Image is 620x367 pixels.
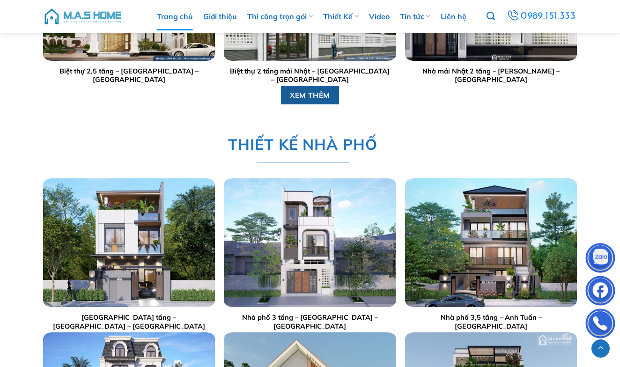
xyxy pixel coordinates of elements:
[586,311,614,339] img: Phone
[48,313,210,330] a: [GEOGRAPHIC_DATA] tầng – [GEOGRAPHIC_DATA] – [GEOGRAPHIC_DATA]
[586,245,614,273] img: Zalo
[410,313,572,330] a: Nhà phố 3,5 tầng – Anh Tuấn – [GEOGRAPHIC_DATA]
[229,313,391,330] a: Nhà phố 3 tầng – [GEOGRAPHIC_DATA] – [GEOGRAPHIC_DATA]
[591,339,610,358] a: Lên đầu trang
[203,2,237,30] a: Giới thiệu
[410,67,572,84] a: Nhà mái Nhật 2 tầng – [PERSON_NAME] – [GEOGRAPHIC_DATA]
[224,178,396,307] img: Trang chủ 81
[400,2,430,30] a: Tin tức
[405,178,577,307] img: Trang chủ 82
[43,178,215,307] img: Trang chủ 80
[247,2,313,30] a: Thi công trọn gói
[503,7,579,25] a: 0989.151.333
[48,67,210,84] a: Biệt thự 2,5 tầng – [GEOGRAPHIC_DATA] – [GEOGRAPHIC_DATA]
[441,2,466,30] a: Liên hệ
[43,2,123,30] img: M.A.S HOME – Tổng Thầu Thiết Kế Và Xây Nhà Trọn Gói
[290,89,330,101] span: XEM THÊM
[323,2,359,30] a: Thiết Kế
[157,2,193,30] a: Trang chủ
[228,132,377,156] span: THIẾT KẾ NHÀ PHỐ
[281,86,340,104] a: XEM THÊM
[586,278,614,306] img: Facebook
[229,67,391,84] a: Biệt thự 2 tầng mái Nhật – [GEOGRAPHIC_DATA] – [GEOGRAPHIC_DATA]
[487,7,495,26] a: Tìm kiếm
[520,8,578,25] span: 0989.151.333
[369,2,390,30] a: Video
